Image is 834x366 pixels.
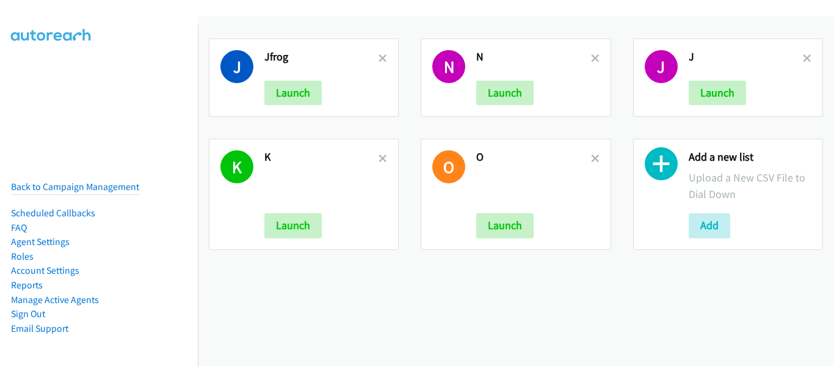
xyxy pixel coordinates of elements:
[11,294,99,306] a: Manage Active Agents
[11,236,70,247] a: Agent Settings
[11,251,34,262] a: Roles
[432,150,465,183] h1: O
[476,213,534,238] button: Launch
[264,213,322,238] button: Launch
[476,150,590,164] h2: O
[11,279,43,291] a: Reports
[220,50,253,83] h1: J
[689,150,811,164] h2: Add a new list
[11,222,27,233] a: FAQ
[11,308,45,320] a: Sign Out
[689,213,730,238] button: Add
[476,50,590,64] h2: N
[264,150,379,164] h2: K
[432,50,465,83] h1: N
[220,150,253,183] h1: K
[645,50,678,83] h1: J
[264,50,379,64] h2: Jfrog
[689,81,746,105] button: Launch
[689,50,803,64] h2: J
[11,265,79,276] a: Account Settings
[11,181,139,192] a: Back to Campaign Management
[11,207,95,219] a: Scheduled Callbacks
[689,169,811,202] p: Upload a New CSV File to Dial Down
[264,81,322,105] button: Launch
[11,323,68,334] a: Email Support
[476,81,534,105] button: Launch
